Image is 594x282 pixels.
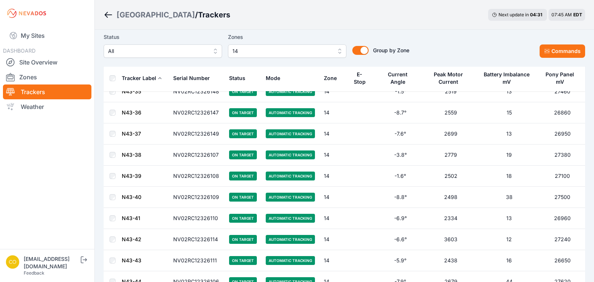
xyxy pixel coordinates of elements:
button: All [104,44,222,58]
td: 2699 [423,123,479,145]
td: -1.6° [377,166,423,187]
a: N43-37 [122,130,141,137]
span: On Target [229,87,257,96]
div: E-Stop [352,71,368,86]
td: 12 [479,229,540,250]
div: Current Angle [382,71,413,86]
td: 14 [319,145,347,166]
button: Serial Number [173,69,216,87]
td: -1.5° [377,81,423,102]
td: 26650 [540,250,585,271]
div: [GEOGRAPHIC_DATA] [117,10,195,20]
span: Automatic Tracking [266,193,315,202]
td: 27100 [540,166,585,187]
td: NV02RC12326111 [169,250,225,271]
button: 14 [228,44,346,58]
td: 2438 [423,250,479,271]
span: / [195,10,198,20]
td: NV02RC12326148 [169,81,225,102]
span: EDT [573,12,582,17]
td: NV02RC12326107 [169,145,225,166]
span: Automatic Tracking [266,214,315,223]
td: 2559 [423,102,479,123]
a: N43-42 [122,236,141,242]
td: 14 [319,208,347,229]
td: NV02RC12326149 [169,123,225,145]
td: 14 [319,81,347,102]
td: 15 [479,102,540,123]
img: Nevados [6,7,47,19]
label: Status [104,33,222,42]
a: Site Overview [3,55,91,70]
span: On Target [229,150,257,159]
td: 13 [479,123,540,145]
td: 18 [479,166,540,187]
button: Zone [324,69,343,87]
td: 14 [319,123,347,145]
td: NV02RC12326109 [169,187,225,208]
span: Automatic Tracking [266,256,315,265]
button: Commands [540,44,585,58]
div: Battery Imbalance mV [483,71,530,86]
td: 14 [319,166,347,187]
a: N43-40 [122,194,141,200]
a: N43-41 [122,215,140,221]
td: NV02RC12326147 [169,102,225,123]
button: Pony Panel mV [544,66,581,91]
div: 04 : 31 [530,12,543,18]
td: 26960 [540,208,585,229]
span: On Target [229,172,257,180]
div: Status [229,74,245,82]
button: Tracker Label [122,69,162,87]
a: Trackers [3,84,91,99]
td: 27240 [540,229,585,250]
label: Zones [228,33,346,42]
span: Automatic Tracking [266,172,315,180]
td: 2498 [423,187,479,208]
span: 07:45 AM [551,12,572,17]
span: Automatic Tracking [266,150,315,159]
a: N43-38 [122,152,141,158]
td: NV02RC12326108 [169,166,225,187]
span: All [108,47,207,56]
div: Mode [266,74,280,82]
td: 2334 [423,208,479,229]
span: DASHBOARD [3,47,36,54]
a: N43-36 [122,109,141,116]
button: Battery Imbalance mV [483,66,535,91]
td: 13 [479,81,540,102]
button: E-Stop [352,66,373,91]
span: Automatic Tracking [266,87,315,96]
div: [EMAIL_ADDRESS][DOMAIN_NAME] [24,255,79,270]
span: 14 [232,47,332,56]
span: On Target [229,129,257,138]
td: -5.9° [377,250,423,271]
span: Automatic Tracking [266,108,315,117]
div: Peak Motor Current [427,71,469,86]
td: -8.7° [377,102,423,123]
td: 27380 [540,145,585,166]
span: On Target [229,193,257,202]
a: My Sites [3,27,91,44]
span: Automatic Tracking [266,129,315,138]
td: 14 [319,250,347,271]
td: -6.6° [377,229,423,250]
td: 14 [319,102,347,123]
a: Zones [3,70,91,84]
button: Current Angle [382,66,419,91]
td: -8.8° [377,187,423,208]
a: N43-43 [122,257,141,263]
img: controlroomoperator@invenergy.com [6,255,19,269]
td: 13 [479,208,540,229]
span: On Target [229,108,257,117]
td: 26860 [540,102,585,123]
td: 27500 [540,187,585,208]
div: Serial Number [173,74,210,82]
td: 2519 [423,81,479,102]
nav: Breadcrumb [104,5,230,24]
div: Tracker Label [122,74,156,82]
td: 14 [319,187,347,208]
td: 19 [479,145,540,166]
div: Pony Panel mV [544,71,575,86]
button: Mode [266,69,286,87]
